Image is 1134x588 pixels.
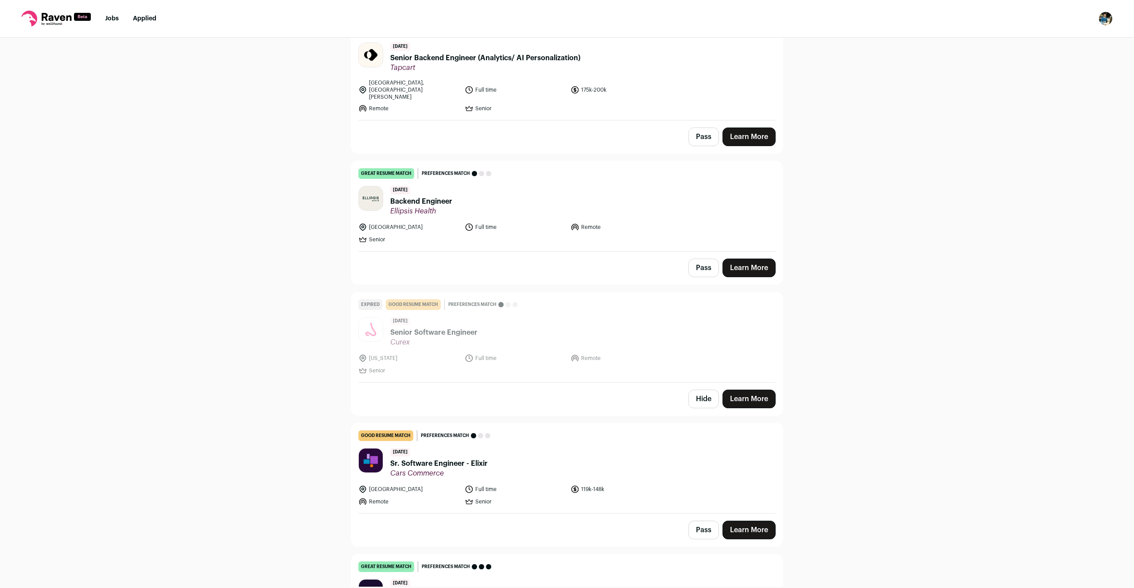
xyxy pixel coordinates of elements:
img: 13009378-medium_jpg [1099,12,1113,26]
button: Pass [688,259,719,277]
span: [DATE] [390,579,410,588]
div: great resume match [358,561,414,572]
a: Expired good resume match Preferences match [DATE] Senior Software Engineer Curex [US_STATE] Full... [351,292,783,382]
span: [DATE] [390,186,410,194]
li: Full time [465,485,566,494]
li: Senior [358,235,459,244]
span: Sr. Software Engineer - Elixir [390,458,488,469]
span: Preferences match [448,300,497,309]
li: [GEOGRAPHIC_DATA], [GEOGRAPHIC_DATA][PERSON_NAME] [358,79,459,101]
button: Hide [688,390,719,408]
li: 119k-148k [571,485,672,494]
li: Remote [571,223,672,232]
div: great resume match [358,168,414,179]
a: Applied [133,15,156,22]
span: Senior Backend Engineer (Analytics/ AI Personalization) [390,53,580,63]
li: [GEOGRAPHIC_DATA] [358,223,459,232]
img: 6a79e6f09283e1bafe4ca869cf7b302e29b0faa48023463420351e56f5c389d1.jpg [359,449,383,472]
img: b69b81024c48b812b6638a0f049f886c0302262f5f40d81171d472e53bb4175b.png [359,43,383,67]
a: Learn More [722,521,776,539]
div: Expired [358,299,382,310]
span: Senior Software Engineer [390,327,478,338]
a: great resume match Preferences match [DATE] Backend Engineer Ellipsis Health [GEOGRAPHIC_DATA] Fu... [351,161,783,251]
li: Full time [465,79,566,101]
span: Preferences match [422,562,470,571]
li: Full time [465,354,566,363]
a: good resume match Preferences match [DATE] Senior Backend Engineer (Analytics/ AI Personalization... [351,18,783,120]
span: [DATE] [390,43,410,51]
a: Learn More [722,128,776,146]
span: Preferences match [422,169,470,178]
span: Tapcart [390,63,580,72]
button: Open dropdown [1099,12,1113,26]
span: Cars Commerce [390,469,488,478]
a: Learn More [722,390,776,408]
span: [DATE] [390,317,410,325]
li: Remote [571,354,672,363]
li: Senior [465,497,566,506]
button: Pass [688,128,719,146]
li: Remote [358,104,459,113]
a: Jobs [105,15,119,22]
a: Learn More [722,259,776,277]
li: Senior [465,104,566,113]
button: Pass [688,521,719,539]
li: [US_STATE] [358,354,459,363]
span: Ellipsis Health [390,207,452,216]
span: Curex [390,338,478,347]
span: [DATE] [390,448,410,456]
div: good resume match [358,430,413,441]
li: 175k-200k [571,79,672,101]
span: Backend Engineer [390,196,452,207]
li: Remote [358,497,459,506]
img: ba504f522697b5a6ab0504b274482bab66301fed5ac182048e67d8f0aa6cb84d.jpg [359,316,383,343]
div: good resume match [386,299,441,310]
span: Preferences match [421,431,469,440]
img: aced8d596d1dd32d384911eb785ae297a1eaaf9ea67324f83f263471849c7433.jpg [359,186,383,210]
li: [GEOGRAPHIC_DATA] [358,485,459,494]
li: Full time [465,223,566,232]
li: Senior [358,366,459,375]
a: good resume match Preferences match [DATE] Sr. Software Engineer - Elixir Cars Commerce [GEOGRAPH... [351,423,783,513]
